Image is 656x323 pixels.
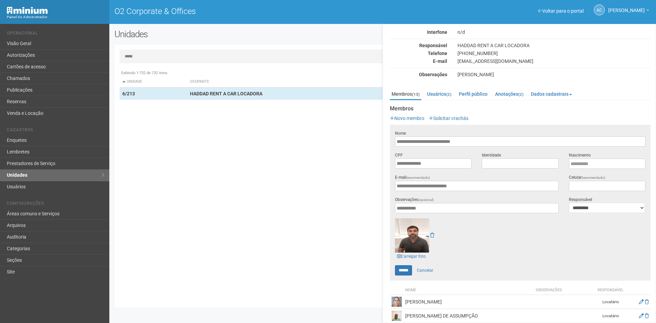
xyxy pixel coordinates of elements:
label: E-mail [395,174,430,181]
a: Carregar foto [395,253,428,260]
div: Interfone [385,29,452,35]
label: Identidade [482,152,501,158]
label: Nascimento [569,152,591,158]
label: Celular [569,174,605,181]
img: user.png [395,218,429,253]
a: AC [594,4,605,15]
label: CPF [395,152,403,158]
label: Responsável [569,197,592,203]
a: Voltar para o portal [538,8,584,14]
span: Ana Carla de Carvalho Silva [608,1,645,13]
a: Novo membro [390,116,424,121]
a: Solicitar crachás [429,116,468,121]
span: (opcional) [418,198,434,202]
th: Responsável [593,286,628,295]
label: Observações [395,197,434,203]
a: Cancelar [413,265,437,275]
div: n/d [452,29,656,35]
a: [PERSON_NAME] [608,9,649,14]
a: Excluir membro [645,313,649,319]
a: Editar membro [639,313,644,319]
td: Locatário [593,295,628,309]
div: Telefone [385,50,452,56]
div: [PERSON_NAME] [452,71,656,78]
td: Locatário [593,309,628,323]
small: (2) [518,92,523,97]
img: Minium [7,7,48,14]
h2: Unidades [114,29,332,39]
li: Operacional [7,31,104,38]
h1: O2 Corporate & Offices [114,7,378,16]
a: Remover [430,232,434,238]
small: (2) [446,92,451,97]
td: [PERSON_NAME] DE ASSUMPÇÃO [404,309,534,323]
th: Observações [534,286,594,295]
a: Dados cadastrais [529,89,574,99]
a: Editar membro [639,299,644,305]
th: Unidade: activate to sort column descending [120,76,187,88]
strong: HADDAD RENT A CAR LOCADORA [190,91,262,96]
img: user.png [392,311,402,321]
th: Ocupante: activate to sort column ascending [187,76,419,88]
span: (recomendado) [582,176,605,179]
a: Excluir membro [645,299,649,305]
div: HADDAD RENT A CAR LOCADORA [452,42,656,49]
a: Usuários(2) [425,89,453,99]
span: (recomendado) [406,176,430,179]
a: Membros(13) [390,89,421,100]
div: Painel do Administrador [7,14,104,20]
label: Nome [395,130,406,136]
div: Responsável [385,42,452,49]
td: [PERSON_NAME] [404,295,534,309]
a: Perfil público [457,89,489,99]
small: (13) [412,92,420,97]
div: Observações [385,71,452,78]
div: [PHONE_NUMBER] [452,50,656,56]
div: E-mail [385,58,452,64]
th: Nome [404,286,534,295]
img: user.png [392,297,402,307]
a: Anotações(2) [493,89,525,99]
li: Configurações [7,201,104,208]
strong: Membros [390,106,651,112]
div: Exibindo 1-732 de 732 itens [120,70,646,76]
strong: 6/213 [122,91,135,96]
div: [EMAIL_ADDRESS][DOMAIN_NAME] [452,58,656,64]
li: Cadastros [7,127,104,135]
